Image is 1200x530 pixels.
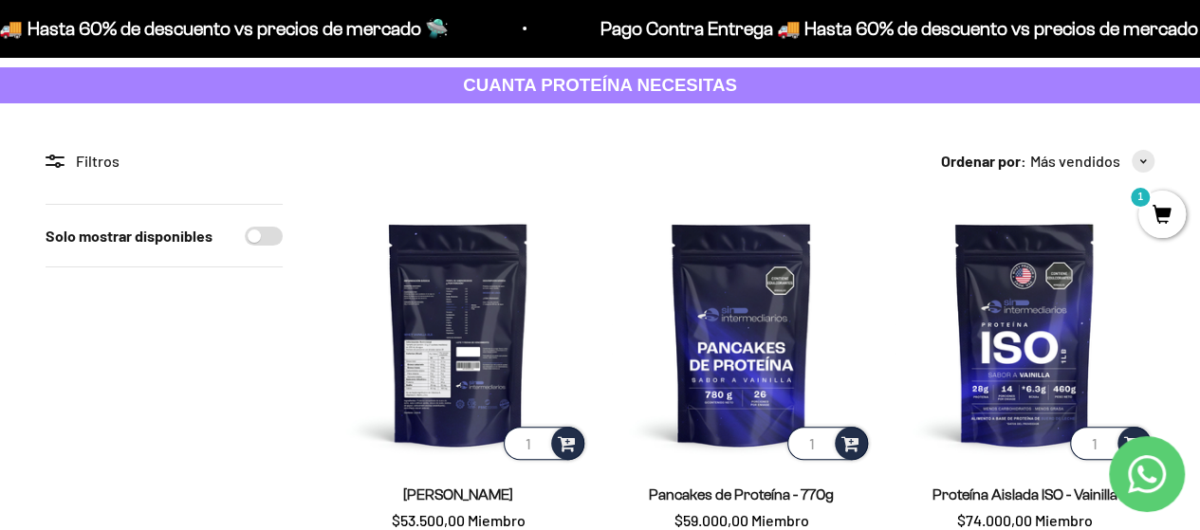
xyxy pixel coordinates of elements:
[46,224,212,248] label: Solo mostrar disponibles
[392,511,465,529] span: $53.500,00
[941,149,1026,174] span: Ordenar por:
[750,511,808,529] span: Miembro
[46,149,283,174] div: Filtros
[1129,186,1152,209] mark: 1
[403,486,513,503] a: [PERSON_NAME]
[649,486,834,503] a: Pancakes de Proteína - 770g
[1138,206,1186,227] a: 1
[463,75,737,95] strong: CUANTA PROTEÍNA NECESITAS
[932,486,1117,503] a: Proteína Aislada ISO - Vainilla
[1030,149,1154,174] button: Más vendidos
[674,511,748,529] span: $59.000,00
[956,511,1031,529] span: $74.000,00
[1030,149,1120,174] span: Más vendidos
[468,511,526,529] span: Miembro
[328,204,588,464] img: Proteína Whey - Vainilla
[1034,511,1092,529] span: Miembro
